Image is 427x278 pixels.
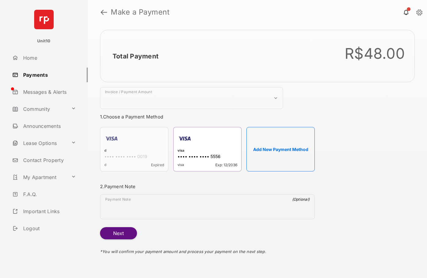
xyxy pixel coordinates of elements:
strong: Make a Payment [111,9,170,16]
div: visa•••• •••• •••• 5556visaExp: 12/2036 [173,127,242,171]
div: visa [178,148,237,154]
a: Lease Options [10,136,69,150]
a: Payments [10,68,88,82]
a: Logout [10,221,88,236]
p: Unit10 [37,38,51,44]
div: R$48.00 [345,45,405,62]
a: Community [10,102,69,116]
a: Important Links [10,204,78,219]
h3: 2. Payment Note [100,184,315,189]
a: My Apartment [10,170,69,185]
a: Contact Property [10,153,88,167]
span: d [104,163,106,167]
button: Add New Payment Method [246,127,315,171]
a: Home [10,51,88,65]
span: Exp: 12/2036 [215,163,237,167]
span: visa [178,163,184,167]
h2: Total Payment [113,52,159,60]
img: svg+xml;base64,PHN2ZyB4bWxucz0iaHR0cDovL3d3dy53My5vcmcvMjAwMC9zdmciIHdpZHRoPSI2NCIgaGVpZ2h0PSI2NC... [34,10,54,29]
button: Next [100,227,137,239]
a: F.A.Q. [10,187,88,202]
div: d•••• •••• •••• 0019dExpired [100,127,168,171]
span: Expired [151,163,164,167]
h3: 1. Choose a Payment Method [100,114,315,120]
div: •••• •••• •••• 5556 [178,154,237,160]
div: •••• •••• •••• 0019 [104,154,164,160]
div: * You will confirm your payment amount and process your payment on the next step. [100,239,315,260]
div: d [104,148,164,154]
a: Messages & Alerts [10,85,88,99]
a: Announcements [10,119,88,133]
